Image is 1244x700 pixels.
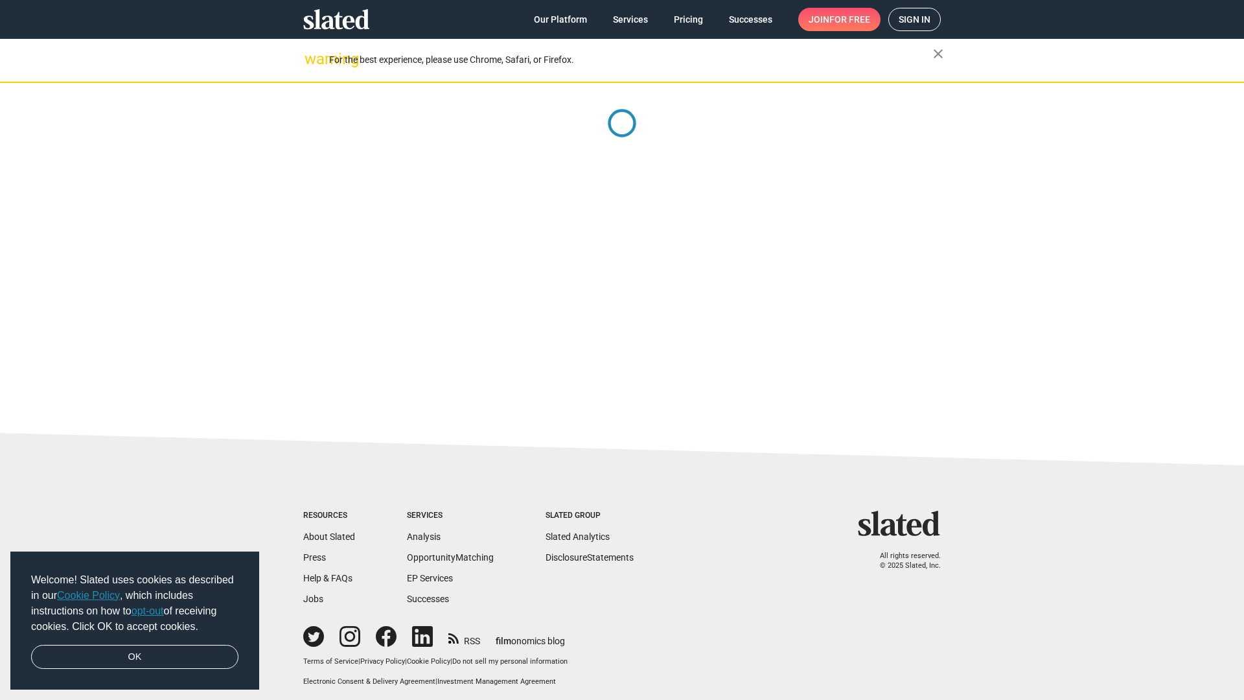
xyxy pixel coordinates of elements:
[132,605,164,616] a: opt-out
[31,645,238,670] a: dismiss cookie message
[437,677,556,686] a: Investment Management Agreement
[407,531,441,542] a: Analysis
[603,8,658,31] a: Services
[450,657,452,666] span: |
[729,8,772,31] span: Successes
[829,8,870,31] span: for free
[613,8,648,31] span: Services
[496,636,511,646] span: film
[303,552,326,563] a: Press
[674,8,703,31] span: Pricing
[546,511,634,521] div: Slated Group
[303,657,358,666] a: Terms of Service
[899,8,930,30] span: Sign in
[407,657,450,666] a: Cookie Policy
[534,8,587,31] span: Our Platform
[866,552,941,570] p: All rights reserved. © 2025 Slated, Inc.
[303,594,323,604] a: Jobs
[303,511,355,521] div: Resources
[358,657,360,666] span: |
[809,8,870,31] span: Join
[546,531,610,542] a: Slated Analytics
[524,8,597,31] a: Our Platform
[435,677,437,686] span: |
[407,594,449,604] a: Successes
[303,677,435,686] a: Electronic Consent & Delivery Agreement
[405,657,407,666] span: |
[888,8,941,31] a: Sign in
[31,572,238,635] span: Welcome! Slated uses cookies as described in our , which includes instructions on how to of recei...
[663,8,713,31] a: Pricing
[448,627,480,647] a: RSS
[10,552,259,690] div: cookieconsent
[719,8,783,31] a: Successes
[57,590,120,601] a: Cookie Policy
[360,657,405,666] a: Privacy Policy
[496,625,565,647] a: filmonomics blog
[407,552,494,563] a: OpportunityMatching
[452,657,568,667] button: Do not sell my personal information
[407,573,453,583] a: EP Services
[930,46,946,62] mat-icon: close
[546,552,634,563] a: DisclosureStatements
[407,511,494,521] div: Services
[303,573,352,583] a: Help & FAQs
[798,8,881,31] a: Joinfor free
[305,51,320,67] mat-icon: warning
[329,51,933,69] div: For the best experience, please use Chrome, Safari, or Firefox.
[303,531,355,542] a: About Slated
